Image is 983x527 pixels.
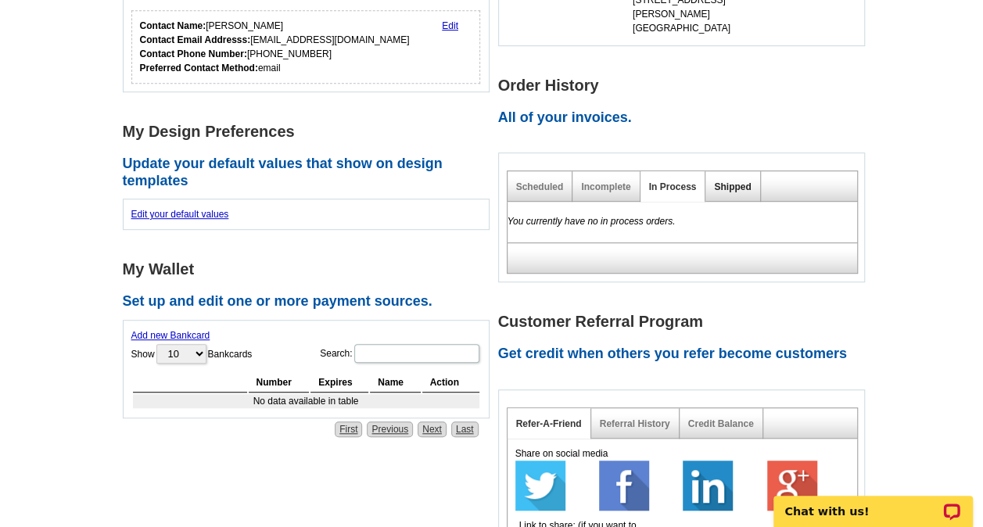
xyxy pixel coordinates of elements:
[131,10,481,84] div: Who should we contact regarding order issues?
[418,421,447,437] a: Next
[498,109,874,127] h2: All of your invoices.
[688,418,754,429] a: Credit Balance
[599,461,649,511] img: facebook-64.png
[422,373,479,393] th: Action
[249,373,310,393] th: Number
[763,478,983,527] iframe: LiveChat chat widget
[156,344,206,364] select: ShowBankcards
[140,19,410,75] div: [PERSON_NAME] [EMAIL_ADDRESS][DOMAIN_NAME] [PHONE_NUMBER] email
[335,421,362,437] a: First
[714,181,751,192] a: Shipped
[131,342,253,365] label: Show Bankcards
[123,156,498,189] h2: Update your default values that show on design templates
[370,373,420,393] th: Name
[131,209,229,220] a: Edit your default values
[131,330,210,341] a: Add new Bankcard
[498,346,874,363] h2: Get credit when others you refer become customers
[451,421,479,437] a: Last
[123,261,498,278] h1: My Wallet
[367,421,413,437] a: Previous
[581,181,630,192] a: Incomplete
[767,461,817,511] img: google-plus-64.png
[140,48,247,59] strong: Contact Phone Number:
[498,314,874,330] h1: Customer Referral Program
[515,461,565,511] img: twitter-64.png
[516,418,582,429] a: Refer-A-Friend
[600,418,670,429] a: Referral History
[515,448,608,459] span: Share on social media
[123,124,498,140] h1: My Design Preferences
[442,20,458,31] a: Edit
[683,461,733,511] img: linkedin-64.png
[508,216,676,227] em: You currently have no in process orders.
[140,34,251,45] strong: Contact Email Addresss:
[354,344,479,363] input: Search:
[133,394,479,408] td: No data available in table
[140,20,206,31] strong: Contact Name:
[140,63,258,73] strong: Preferred Contact Method:
[649,181,697,192] a: In Process
[310,373,368,393] th: Expires
[516,181,564,192] a: Scheduled
[498,77,874,94] h1: Order History
[320,342,480,364] label: Search:
[123,293,498,310] h2: Set up and edit one or more payment sources.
